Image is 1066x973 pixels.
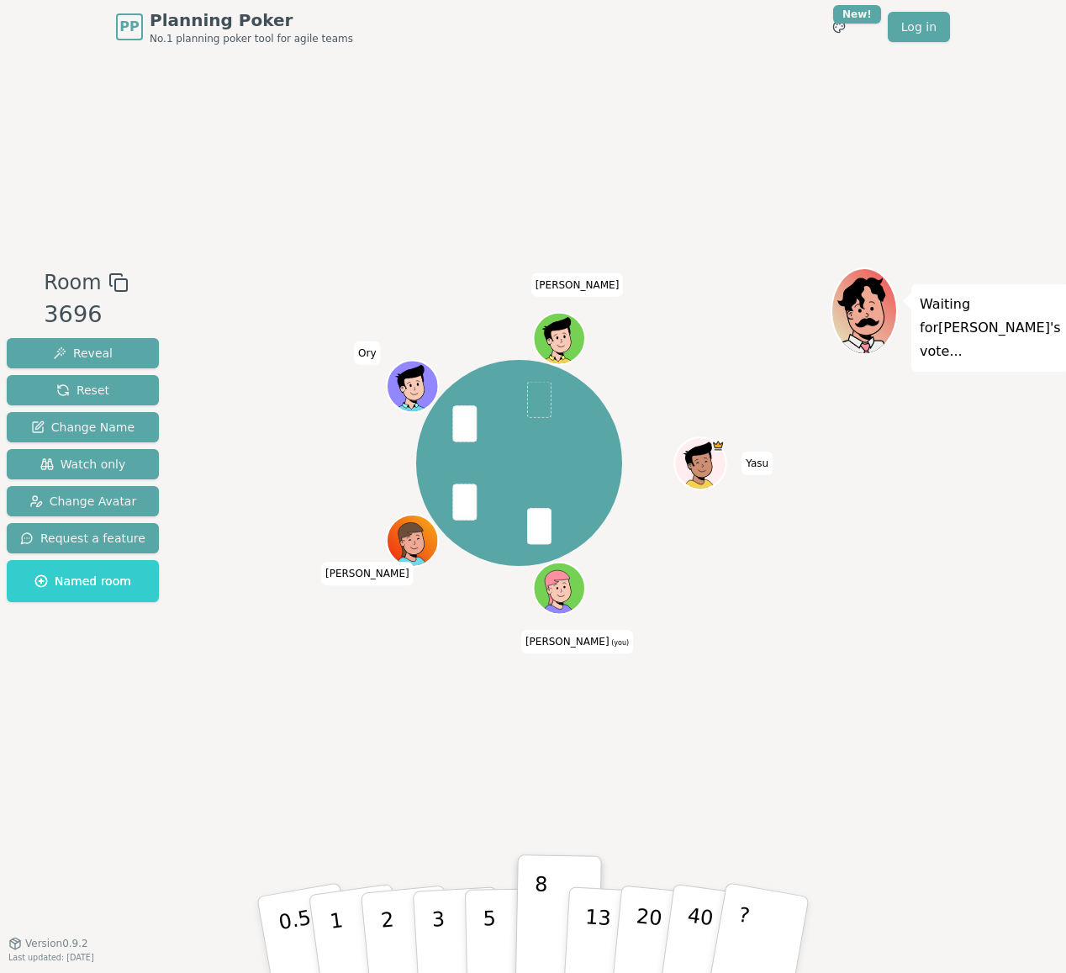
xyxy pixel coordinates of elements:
[533,872,547,963] p: 8
[7,375,159,405] button: Reset
[7,560,159,602] button: Named room
[150,32,353,45] span: No.1 planning poker tool for agile teams
[7,449,159,479] button: Watch only
[7,523,159,553] button: Request a feature
[44,298,128,332] div: 3696
[20,530,145,547] span: Request a feature
[824,12,854,42] button: New!
[8,937,88,950] button: Version0.9.2
[56,382,109,399] span: Reset
[521,630,633,653] span: Click to change your name
[7,338,159,368] button: Reveal
[712,439,725,452] span: Yasu is the host
[29,493,137,510] span: Change Avatar
[7,412,159,442] button: Change Name
[34,573,131,590] span: Named room
[610,639,630,647] span: (you)
[44,267,101,298] span: Room
[920,293,1061,363] p: Waiting for [PERSON_NAME] 's vote...
[53,345,113,362] span: Reveal
[8,953,94,962] span: Last updated: [DATE]
[116,8,353,45] a: PPPlanning PokerNo.1 planning poker tool for agile teams
[888,12,950,42] a: Log in
[40,456,126,473] span: Watch only
[531,273,624,297] span: Click to change your name
[321,562,414,585] span: Click to change your name
[7,486,159,516] button: Change Avatar
[119,17,139,37] span: PP
[31,419,135,436] span: Change Name
[354,341,380,365] span: Click to change your name
[536,564,584,613] button: Click to change your avatar
[741,452,773,475] span: Click to change your name
[833,5,881,24] div: New!
[150,8,353,32] span: Planning Poker
[25,937,88,950] span: Version 0.9.2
